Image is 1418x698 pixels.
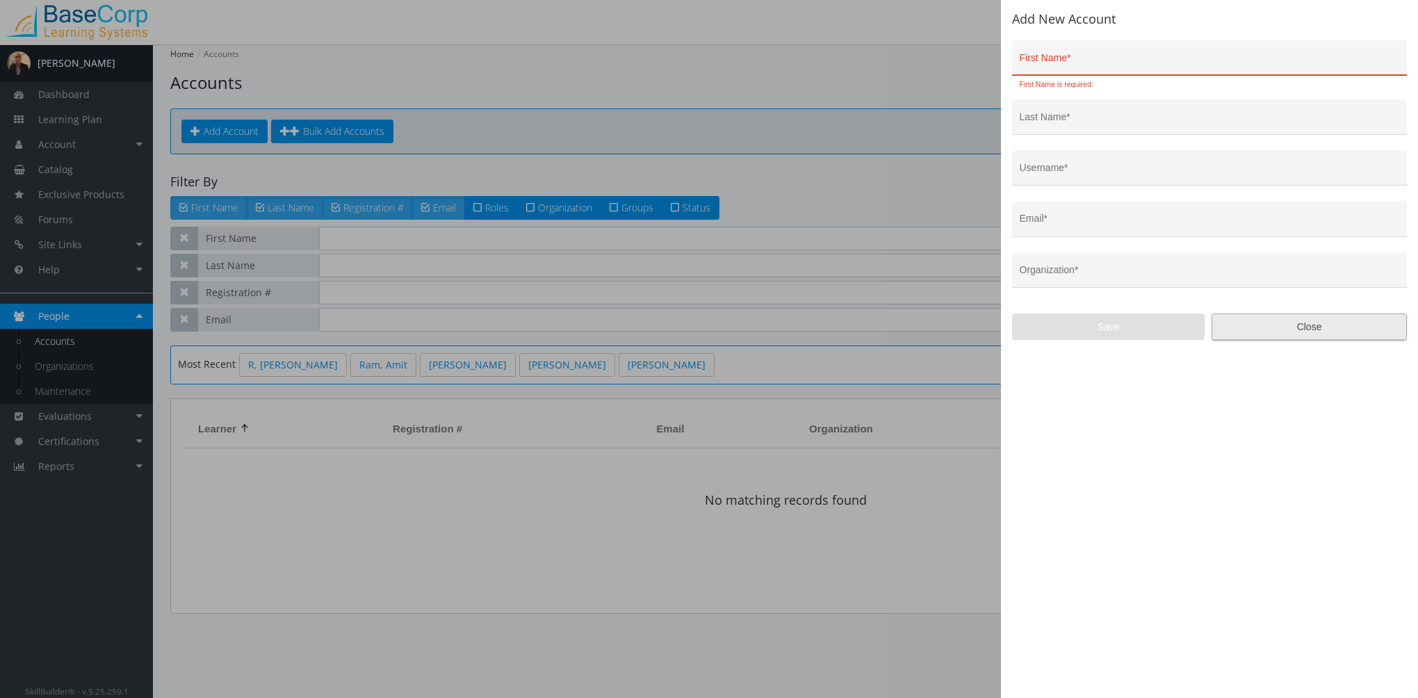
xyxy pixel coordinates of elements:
input: We recommend using an email as your username [1020,168,1400,179]
h2: Add New Account [1012,13,1407,26]
span: Save [1024,314,1193,339]
button: Close [1212,314,1407,340]
mat-error: First Name is required. [1020,81,1400,89]
button: Save [1012,314,1205,340]
input: Find an organization in the list (type to filter)... [1020,270,1400,281]
span: Close [1223,314,1395,339]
